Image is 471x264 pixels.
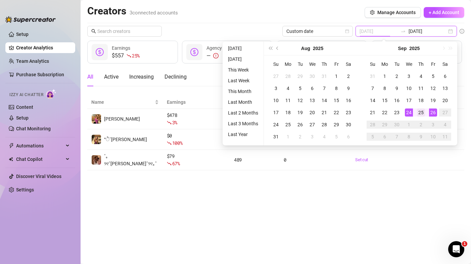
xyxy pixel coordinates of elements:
th: Sa [342,58,355,70]
input: Start date [360,28,398,35]
div: — [206,52,248,60]
span: Custom date [286,26,349,36]
li: Last 3 Months [225,120,261,128]
td: 2025-09-02 [391,70,403,82]
div: 8 [332,84,340,92]
div: 26 [429,108,437,117]
td: 2025-09-01 [379,70,391,82]
td: 2025-09-21 [367,106,379,119]
th: Fr [427,58,439,70]
div: 489 [234,156,276,164]
div: 6 [381,133,389,141]
td: 2025-08-18 [282,106,294,119]
div: 4 [320,133,328,141]
td: 2025-09-07 [367,82,379,94]
div: 8 [381,84,389,92]
span: 100 % [172,140,183,146]
th: Fr [330,58,342,70]
button: Choose a year [409,42,420,55]
span: dollar-circle [190,48,198,56]
a: Creator Analytics [16,42,70,53]
td: 2025-08-19 [294,106,306,119]
td: 2025-09-26 [427,106,439,119]
div: 4 [284,84,292,92]
a: Set cut [355,157,404,163]
img: *ੈ˚daniela*ੈ [92,135,101,144]
td: 2025-08-24 [270,119,282,131]
div: Increasing [129,73,154,81]
span: dollar-circle [96,48,104,56]
div: 6 [308,84,316,92]
div: 22 [381,108,389,117]
div: 19 [296,108,304,117]
th: Th [415,58,427,70]
span: Automations [16,140,64,151]
td: 2025-10-08 [403,131,415,143]
button: Previous month (PageUp) [274,42,281,55]
td: 2025-09-06 [439,70,451,82]
div: 10 [429,133,437,141]
a: Setup [16,115,29,121]
td: 2025-08-07 [318,82,330,94]
div: 6 [344,133,352,141]
td: 2025-10-06 [379,131,391,143]
div: 26 [296,121,304,129]
td: 2025-08-30 [342,119,355,131]
td: 2025-09-01 [282,131,294,143]
div: 9 [417,133,425,141]
li: Last Year [225,130,261,138]
th: We [403,58,415,70]
div: 3 [308,133,316,141]
li: Last 2 Months [225,109,261,117]
td: 2025-09-04 [415,70,427,82]
td: 2025-08-28 [318,119,330,131]
td: 2025-08-15 [330,94,342,106]
div: 5 [429,72,437,80]
div: 18 [417,96,425,104]
div: 5 [296,84,304,92]
a: Setup [16,32,29,37]
div: 29 [332,121,340,129]
li: This Week [225,66,261,74]
span: thunderbolt [9,143,14,148]
td: 2025-10-05 [367,131,379,143]
div: 18 [284,108,292,117]
td: 2025-08-08 [330,82,342,94]
div: 7 [369,84,377,92]
td: 2025-08-13 [306,94,318,106]
td: 2025-10-03 [427,119,439,131]
span: fall [167,120,172,125]
div: 29 [296,72,304,80]
span: 1 [462,241,467,247]
th: We [306,58,318,70]
div: 9 [344,84,352,92]
td: 2025-07-27 [270,70,282,82]
div: All [87,73,93,81]
td: 2025-09-17 [403,94,415,106]
span: fall [127,53,131,58]
td: 2025-08-31 [270,131,282,143]
a: Content [16,104,33,110]
div: 14 [369,96,377,104]
div: 4 [441,121,449,129]
button: Choose a month [398,42,407,55]
div: 13 [308,96,316,104]
td: 2025-09-06 [342,131,355,143]
div: 11 [441,133,449,141]
div: 31 [320,72,328,80]
div: 27 [272,72,280,80]
a: Discover Viral Videos [16,174,61,179]
div: 11 [417,84,425,92]
span: 3 connected accounts [130,10,178,16]
td: 2025-09-30 [391,119,403,131]
span: 3 % [172,119,177,126]
li: Last Month [225,98,261,106]
div: 8 [405,133,413,141]
div: Agency Revenue [206,44,248,52]
span: fall [167,161,172,166]
th: Tu [391,58,403,70]
span: info-circle [460,29,464,34]
div: 30 [344,121,352,129]
span: *ੈ˚[PERSON_NAME] [104,137,147,142]
td: 2025-10-04 [439,119,451,131]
